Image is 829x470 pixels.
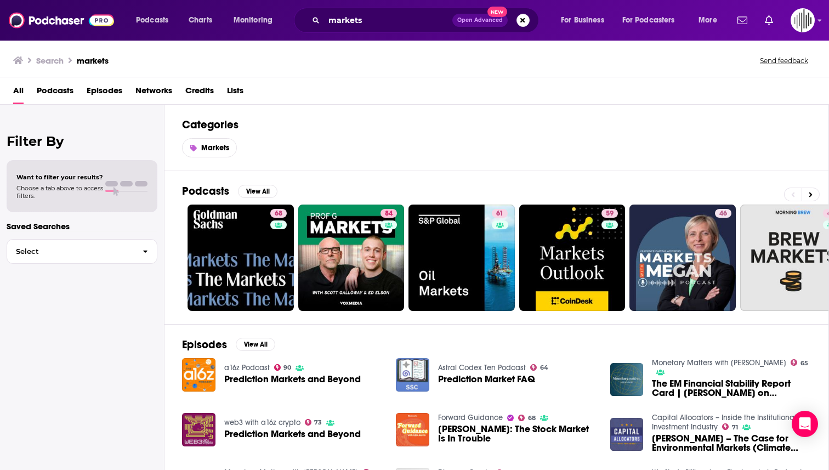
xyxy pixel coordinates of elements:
[128,12,183,29] button: open menu
[236,338,275,351] button: View All
[652,379,811,398] span: The EM Financial Stability Report Card | [PERSON_NAME] on Emerging Markets, Dollar Dominance, and...
[201,143,229,152] span: Markets
[791,8,815,32] span: Logged in as gpg2
[791,8,815,32] img: User Profile
[87,82,122,104] a: Episodes
[16,184,103,200] span: Choose a tab above to access filters.
[13,82,24,104] a: All
[487,7,507,17] span: New
[540,365,548,370] span: 64
[652,434,811,452] a: Colin Campbell – The Case for Environmental Markets (Climate Solutions EP.3)
[182,338,227,352] h2: Episodes
[305,419,322,426] a: 73
[298,205,405,311] a: 84
[227,82,243,104] a: Lists
[699,13,717,28] span: More
[7,248,134,255] span: Select
[792,411,818,437] div: Open Intercom Messenger
[652,434,811,452] span: [PERSON_NAME] – The Case for Environmental Markets (Climate Solutions EP.3)
[518,415,536,421] a: 68
[182,413,215,446] img: Prediction Markets and Beyond
[16,173,103,181] span: Want to filter your results?
[270,209,287,218] a: 68
[715,209,731,218] a: 46
[561,13,604,28] span: For Business
[36,55,64,66] h3: Search
[396,358,429,392] a: Prediction Market FAQ
[185,82,214,104] span: Credits
[528,416,536,421] span: 68
[275,208,282,219] span: 68
[733,11,752,30] a: Show notifications dropdown
[438,363,526,372] a: Astral Codex Ten Podcast
[452,14,508,27] button: Open AdvancedNew
[234,13,272,28] span: Monitoring
[800,361,808,366] span: 65
[610,418,644,451] img: Colin Campbell – The Case for Environmental Markets (Climate Solutions EP.3)
[224,375,361,384] a: Prediction Markets and Beyond
[182,138,237,157] a: Markets
[7,221,157,231] p: Saved Searches
[224,429,361,439] a: Prediction Markets and Beyond
[135,82,172,104] a: Networks
[629,205,736,311] a: 46
[722,423,738,430] a: 71
[622,13,675,28] span: For Podcasters
[496,208,503,219] span: 61
[601,209,618,218] a: 59
[181,12,219,29] a: Charts
[274,364,292,371] a: 90
[226,12,287,29] button: open menu
[182,118,811,132] h2: Categories
[652,413,796,432] a: Capital Allocators – Inside the Institutional Investment Industry
[238,185,277,198] button: View All
[182,338,275,352] a: EpisodesView All
[314,420,322,425] span: 73
[7,239,157,264] button: Select
[530,364,548,371] a: 64
[7,133,157,149] h2: Filter By
[224,418,300,427] a: web3 with a16z crypto
[438,424,597,443] span: [PERSON_NAME]: The Stock Market Is In Trouble
[438,375,535,384] a: Prediction Market FAQ
[385,208,393,219] span: 84
[652,379,811,398] a: The EM Financial Stability Report Card | Rohit Goel on Emerging Markets, Dollar Dominance, and Te...
[189,13,212,28] span: Charts
[408,205,515,311] a: 61
[324,12,452,29] input: Search podcasts, credits, & more...
[188,205,294,311] a: 68
[182,184,277,198] a: PodcastsView All
[182,358,215,392] img: Prediction Markets and Beyond
[396,413,429,446] img: Milton Berg: The Stock Market Is In Trouble
[691,12,731,29] button: open menu
[606,208,614,219] span: 59
[381,209,397,218] a: 84
[9,10,114,31] img: Podchaser - Follow, Share and Rate Podcasts
[757,56,811,65] button: Send feedback
[791,8,815,32] button: Show profile menu
[37,82,73,104] span: Podcasts
[553,12,618,29] button: open menu
[283,365,291,370] span: 90
[224,363,270,372] a: a16z Podcast
[791,359,808,366] a: 65
[492,209,508,218] a: 61
[77,55,109,66] h3: markets
[457,18,503,23] span: Open Advanced
[610,363,644,397] img: The EM Financial Stability Report Card | Rohit Goel on Emerging Markets, Dollar Dominance, and Te...
[615,12,691,29] button: open menu
[519,205,626,311] a: 59
[182,184,229,198] h2: Podcasts
[760,11,777,30] a: Show notifications dropdown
